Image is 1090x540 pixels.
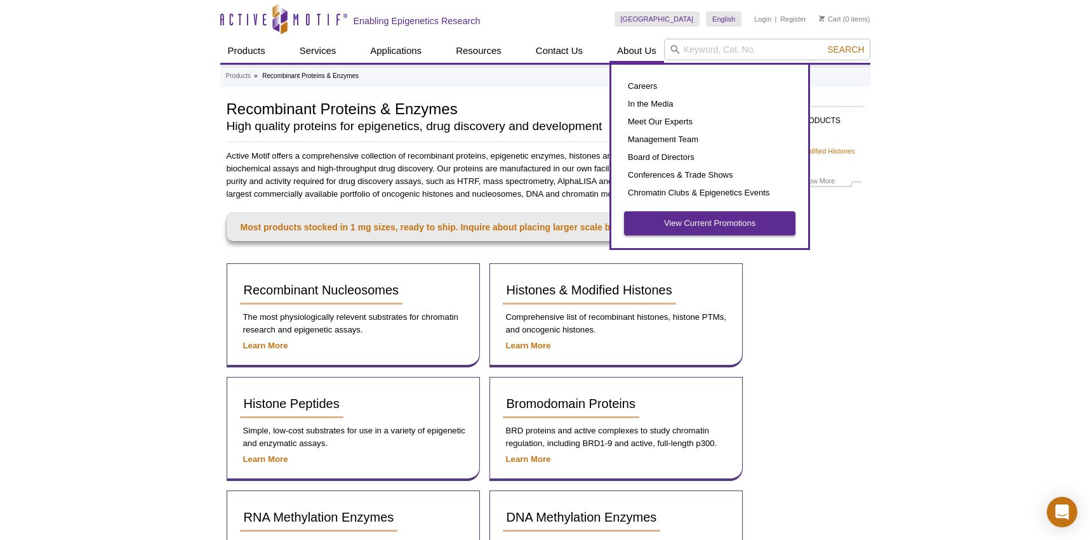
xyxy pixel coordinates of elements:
[754,15,771,23] a: Login
[503,425,729,450] p: BRD proteins and active complexes to study chromatin regulation, including BRD1-9 and active, ful...
[244,397,340,411] span: Histone Peptides
[240,504,398,532] a: RNA Methylation Enzymes
[775,11,777,27] li: |
[624,95,795,113] a: In the Media
[244,510,394,524] span: RNA Methylation Enzymes
[819,15,841,23] a: Cart
[362,39,429,63] a: Applications
[1047,497,1077,527] div: Open Intercom Messenger
[506,454,551,464] a: Learn More
[240,277,403,305] a: Recombinant Nucleosomes
[243,341,288,350] a: Learn More
[503,504,661,532] a: DNA Methylation Enzymes
[819,11,870,27] li: (0 items)
[624,131,795,148] a: Management Team
[780,15,806,23] a: Register
[528,39,590,63] a: Contact Us
[448,39,509,63] a: Resources
[609,39,664,63] a: About Us
[240,390,343,418] a: Histone Peptides
[507,283,672,297] span: Histones & Modified Histones
[292,39,344,63] a: Services
[227,121,683,132] h2: High quality proteins for epigenetics, drug discovery and development
[354,15,481,27] h2: Enabling Epigenetics Research
[227,150,743,201] p: Active Motif offers a comprehensive collection of recombinant proteins, epigenetic enzymes, histo...
[827,44,864,55] span: Search
[624,184,795,202] a: Chromatin Clubs & Epigenetics Events
[244,283,399,297] span: Recombinant Nucleosomes
[227,98,683,117] h1: Recombinant Proteins & Enzymes
[624,113,795,131] a: Meet Our Experts
[226,70,251,82] a: Products
[240,425,467,450] p: Simple, low-cost substrates for use in a variety of epigenetic and enzymatic assays.
[624,166,795,184] a: Conferences & Trade Shows
[823,44,868,55] button: Search
[819,15,825,22] img: Your Cart
[227,213,743,241] a: Most products stocked in 1 mg sizes, ready to ship. Inquire about placing larger scale bulk orders.
[503,311,729,336] p: Comprehensive list of recombinant histones, histone PTMs, and oncogenic histones.
[706,11,741,27] a: English
[506,341,551,350] a: Learn More
[220,39,273,63] a: Products
[503,390,639,418] a: Bromodomain Proteins
[254,72,258,79] li: »
[503,277,676,305] a: Histones & Modified Histones
[240,311,467,336] p: The most physiologically relevent substrates for chromatin research and epigenetic assays.
[507,397,635,411] span: Bromodomain Proteins
[243,454,288,464] a: Learn More
[624,148,795,166] a: Board of Directors
[507,510,657,524] span: DNA Methylation Enzymes
[624,77,795,95] a: Careers
[615,11,700,27] a: [GEOGRAPHIC_DATA]
[624,211,795,235] a: View Current Promotions
[664,39,870,60] input: Keyword, Cat. No.
[262,72,359,79] li: Recombinant Proteins & Enzymes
